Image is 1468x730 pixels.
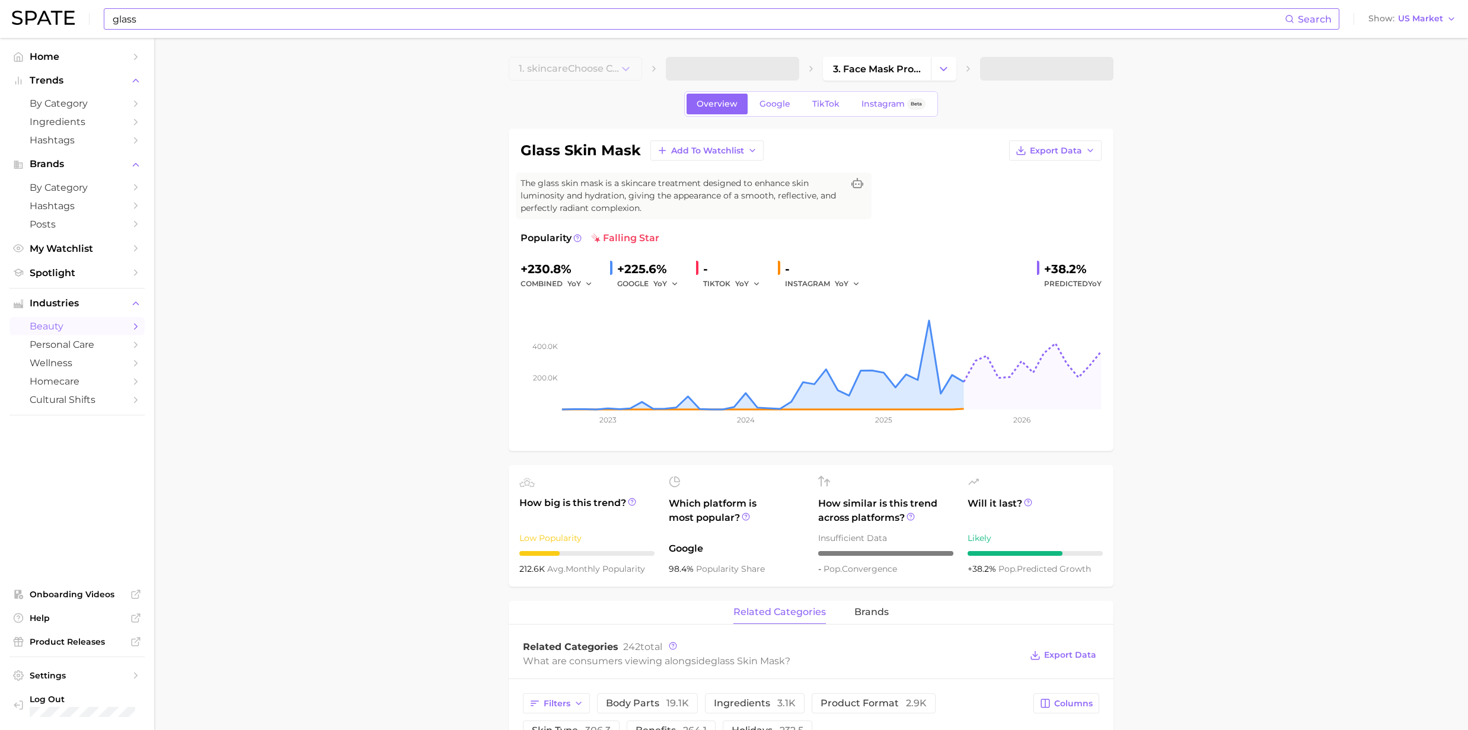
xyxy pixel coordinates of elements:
span: popularity share [696,563,765,574]
span: Ingredients [30,116,125,127]
span: Export Data [1030,146,1082,156]
button: Trends [9,72,145,89]
span: 2.9k [906,697,927,709]
div: Low Popularity [519,531,655,545]
span: How similar is this trend across platforms? [818,497,953,525]
abbr: popularity index [998,563,1017,574]
div: +225.6% [617,260,687,278]
span: convergence [824,563,897,574]
div: What are consumers viewing alongside ? [523,653,1021,669]
a: cultural shifts [9,390,145,409]
div: GOOGLE [617,277,687,291]
span: beauty [30,321,125,332]
div: - [703,260,768,278]
span: Export Data [1044,650,1096,660]
abbr: popularity index [824,563,842,574]
span: Log Out [30,694,191,705]
span: US Market [1398,15,1443,22]
span: related categories [733,607,826,617]
span: Instagram [861,99,905,109]
span: YoY [1088,279,1102,288]
span: Columns [1054,699,1093,709]
span: Add to Watchlist [671,146,744,156]
img: SPATE [12,11,75,25]
img: falling star [591,233,601,243]
span: Beta [911,99,922,109]
button: Brands [9,155,145,173]
a: Settings [9,667,145,684]
span: YoY [835,278,848,289]
button: Add to Watchlist [650,140,764,161]
tspan: 2026 [1013,415,1030,424]
span: total [623,641,662,652]
a: Product Releases [9,633,145,651]
a: Google [749,94,800,114]
span: Search [1298,14,1332,25]
span: Onboarding Videos [30,589,125,600]
span: Trends [30,75,125,86]
abbr: average [547,563,566,574]
tspan: 2023 [599,415,617,424]
span: Predicted [1044,277,1102,291]
a: Home [9,47,145,66]
span: Google [759,99,790,109]
span: YoY [653,278,667,289]
span: - [818,563,824,574]
span: Brands [30,159,125,169]
div: +230.8% [521,260,601,278]
div: INSTAGRAM [785,277,868,291]
span: Will it last? [968,497,1103,525]
span: Related Categories [523,641,618,652]
span: 3.1k [777,697,796,709]
button: Industries [9,294,145,312]
span: Spotlight [30,267,125,278]
a: personal care [9,335,145,354]
span: 212.6k [519,563,547,574]
span: Hashtags [30,135,125,146]
a: InstagramBeta [851,94,936,114]
span: brands [854,607,889,617]
span: Posts [30,219,125,230]
span: Overview [697,99,738,109]
a: Overview [687,94,748,114]
a: homecare [9,372,145,390]
div: TIKTOK [703,277,768,291]
a: Spotlight [9,264,145,282]
span: Home [30,51,125,62]
a: wellness [9,354,145,372]
span: monthly popularity [547,563,645,574]
tspan: 2025 [875,415,892,424]
span: by Category [30,98,125,109]
a: TikTok [802,94,850,114]
span: Help [30,613,125,623]
a: Help [9,609,145,627]
span: predicted growth [998,563,1091,574]
a: by Category [9,178,145,197]
button: ShowUS Market [1365,11,1459,27]
span: Filters [544,699,570,709]
span: 19.1k [666,697,689,709]
a: My Watchlist [9,239,145,258]
span: glass skin mask [711,655,785,667]
div: 7 / 10 [968,551,1103,556]
a: Ingredients [9,113,145,131]
span: Settings [30,670,125,681]
span: wellness [30,357,125,369]
span: ingredients [714,699,796,708]
span: Google [669,542,804,556]
a: by Category [9,94,145,113]
tspan: 2024 [737,415,755,424]
div: Insufficient Data [818,531,953,545]
span: falling star [591,231,659,245]
span: YoY [735,278,749,289]
div: 3 / 10 [519,551,655,556]
span: The glass skin mask is a skincare treatment designed to enhance skin luminosity and hydration, gi... [521,177,843,214]
span: cultural shifts [30,394,125,405]
span: personal care [30,339,125,350]
span: homecare [30,376,125,387]
span: My Watchlist [30,243,125,254]
span: 242 [623,641,640,652]
button: Export Data [1009,140,1102,161]
a: Hashtags [9,131,145,149]
a: Onboarding Videos [9,585,145,603]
